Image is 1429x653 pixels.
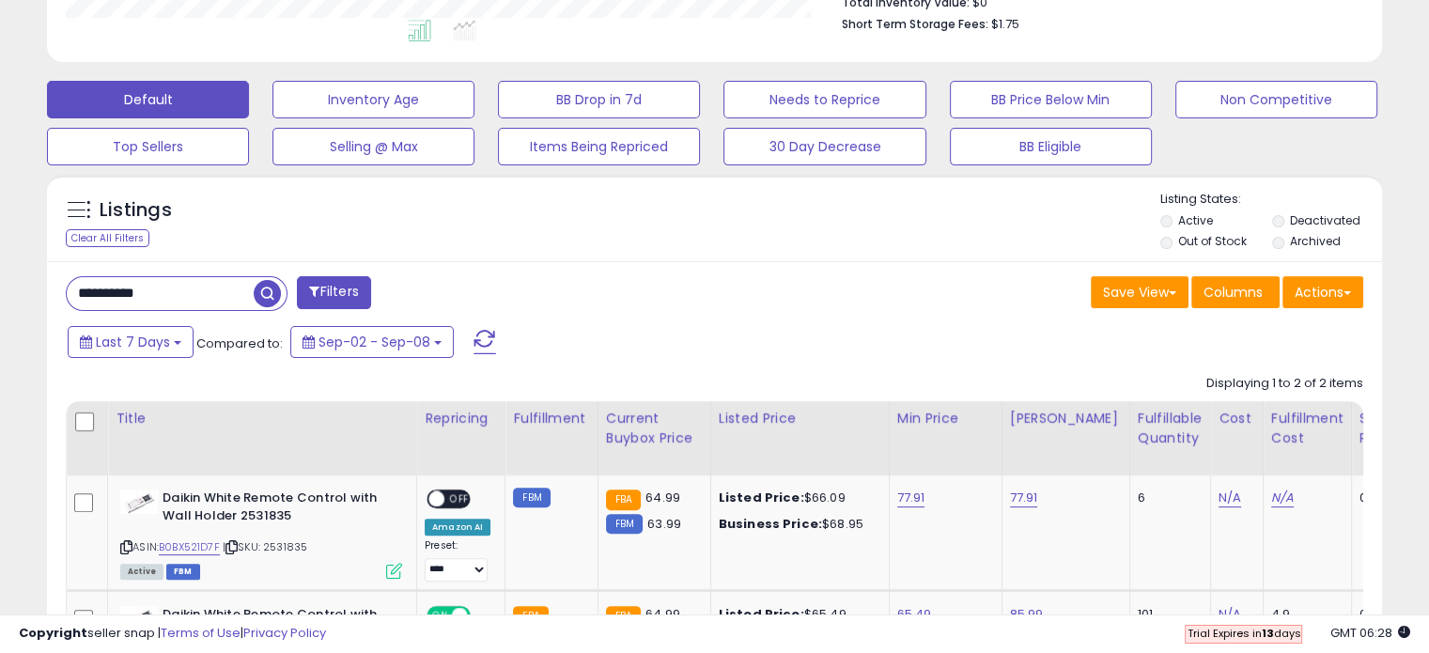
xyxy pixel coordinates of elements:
span: All listings currently available for purchase on Amazon [120,564,163,580]
div: Cost [1219,409,1255,428]
div: 6 [1138,490,1196,506]
div: Ship Price [1359,409,1397,448]
button: Columns [1191,276,1280,308]
span: Sep-02 - Sep-08 [318,333,430,351]
button: Inventory Age [272,81,474,118]
div: Repricing [425,409,497,428]
button: Non Competitive [1175,81,1377,118]
small: FBA [606,490,641,510]
button: BB Price Below Min [950,81,1152,118]
div: Fulfillment [513,409,589,428]
img: 31ZLwIKYhVL._SL40_.jpg [120,490,158,514]
div: Title [116,409,409,428]
button: Items Being Repriced [498,128,700,165]
span: 2025-09-16 06:28 GMT [1330,624,1410,642]
b: Short Term Storage Fees: [842,16,988,32]
div: Amazon AI [425,519,490,536]
span: | SKU: 2531835 [223,539,307,554]
button: Needs to Reprice [723,81,925,118]
button: BB Drop in 7d [498,81,700,118]
a: Terms of Use [161,624,241,642]
a: N/A [1219,489,1241,507]
button: Selling @ Max [272,128,474,165]
div: 0.00 [1359,490,1390,506]
div: [PERSON_NAME] [1010,409,1122,428]
b: Business Price: [719,515,822,533]
label: Out of Stock [1178,233,1247,249]
span: Columns [1204,283,1263,302]
a: Privacy Policy [243,624,326,642]
a: N/A [1271,489,1294,507]
div: Clear All Filters [66,229,149,247]
button: Last 7 Days [68,326,194,358]
div: Current Buybox Price [606,409,703,448]
div: Fulfillable Quantity [1138,409,1203,448]
button: BB Eligible [950,128,1152,165]
small: FBM [606,514,643,534]
span: 63.99 [647,515,681,533]
div: ASIN: [120,490,402,577]
button: Default [47,81,249,118]
button: Save View [1091,276,1188,308]
strong: Copyright [19,624,87,642]
div: $66.09 [719,490,875,506]
span: 64.99 [645,489,680,506]
div: Preset: [425,539,490,582]
div: Min Price [897,409,994,428]
span: Trial Expires in days [1187,626,1300,641]
label: Deactivated [1289,212,1359,228]
span: Compared to: [196,334,283,352]
b: Listed Price: [719,489,804,506]
div: Fulfillment Cost [1271,409,1344,448]
div: Listed Price [719,409,881,428]
button: Sep-02 - Sep-08 [290,326,454,358]
b: Daikin White Remote Control with Wall Holder 2531835 [163,490,391,529]
div: $68.95 [719,516,875,533]
button: Top Sellers [47,128,249,165]
span: OFF [444,491,474,507]
small: FBM [513,488,550,507]
b: 13 [1261,626,1273,641]
button: Filters [297,276,370,309]
a: 77.91 [1010,489,1038,507]
div: Displaying 1 to 2 of 2 items [1206,375,1363,393]
a: B0BX521D7F [159,539,220,555]
p: Listing States: [1160,191,1382,209]
label: Archived [1289,233,1340,249]
button: 30 Day Decrease [723,128,925,165]
div: seller snap | | [19,625,326,643]
h5: Listings [100,197,172,224]
span: FBM [166,564,200,580]
span: $1.75 [991,15,1019,33]
a: 77.91 [897,489,925,507]
span: Last 7 Days [96,333,170,351]
label: Active [1178,212,1213,228]
button: Actions [1282,276,1363,308]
